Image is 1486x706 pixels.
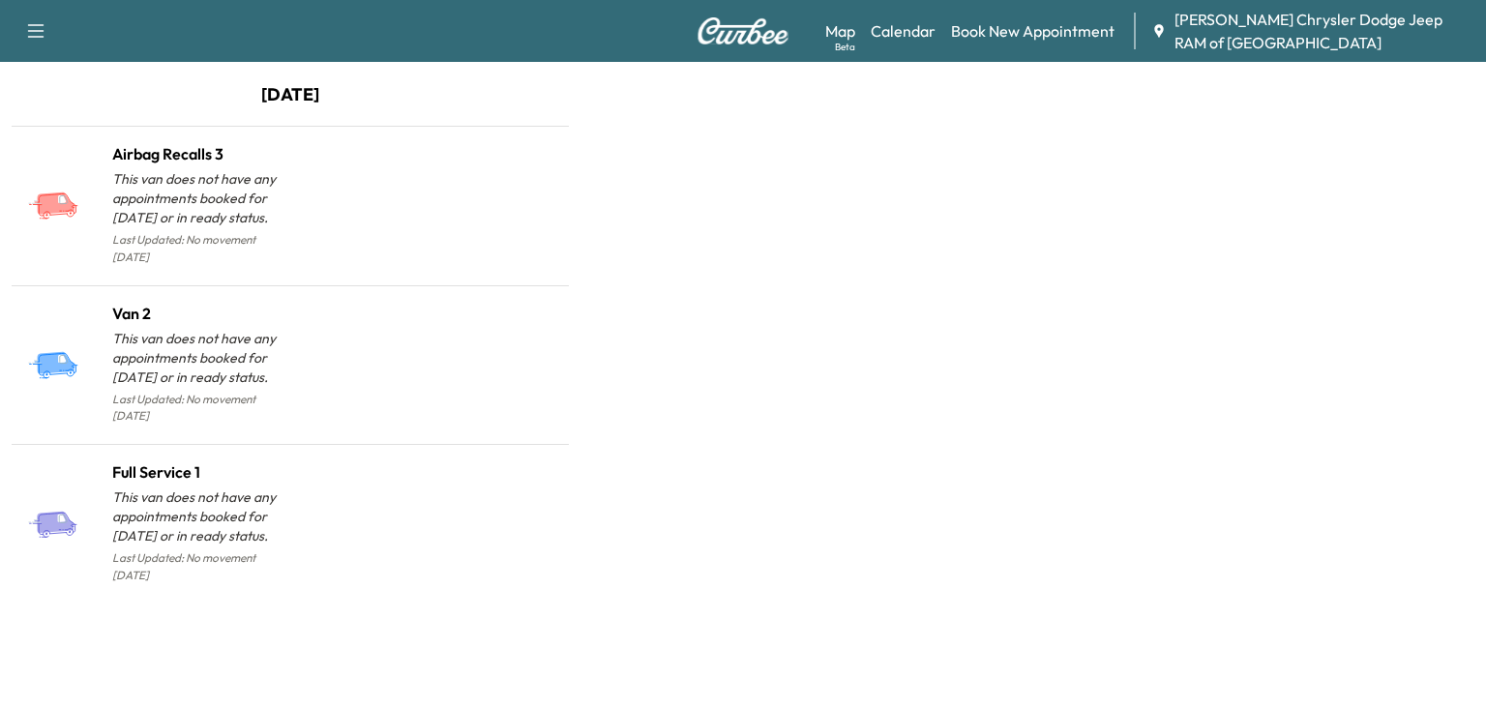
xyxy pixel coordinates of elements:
[112,227,290,270] p: Last Updated: No movement [DATE]
[112,329,290,387] p: This van does not have any appointments booked for [DATE] or in ready status.
[112,142,290,165] h1: Airbag Recalls 3
[112,487,290,545] p: This van does not have any appointments booked for [DATE] or in ready status.
[1174,8,1471,54] span: [PERSON_NAME] Chrysler Dodge Jeep RAM of [GEOGRAPHIC_DATA]
[825,19,855,43] a: MapBeta
[112,545,290,588] p: Last Updated: No movement [DATE]
[112,460,290,484] h1: Full Service 1
[871,19,936,43] a: Calendar
[112,169,290,227] p: This van does not have any appointments booked for [DATE] or in ready status.
[951,19,1114,43] a: Book New Appointment
[697,17,789,44] img: Curbee Logo
[112,302,290,325] h1: Van 2
[835,40,855,54] div: Beta
[112,387,290,429] p: Last Updated: No movement [DATE]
